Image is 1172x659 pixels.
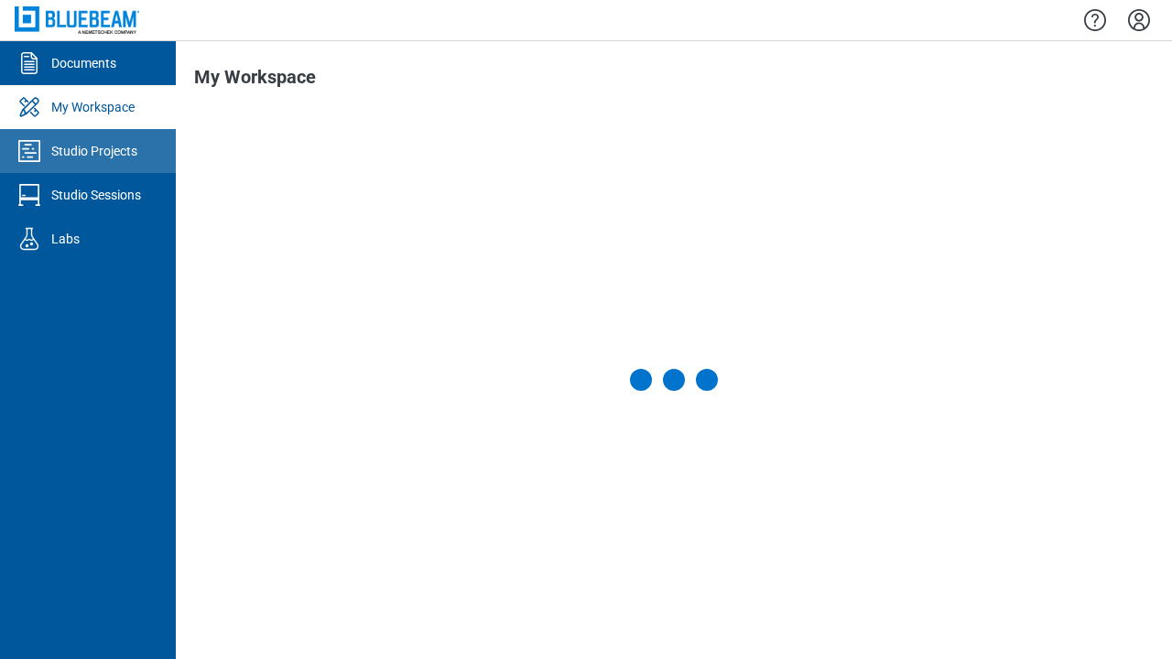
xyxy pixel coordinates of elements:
svg: Documents [15,49,44,78]
div: Documents [51,54,116,72]
svg: Labs [15,224,44,254]
button: Settings [1124,5,1154,36]
div: Studio Sessions [51,186,141,204]
h1: My Workspace [194,67,316,96]
div: Labs [51,230,80,248]
img: Bluebeam, Inc. [15,6,139,33]
div: My Workspace [51,98,135,116]
svg: Studio Projects [15,136,44,166]
svg: My Workspace [15,92,44,122]
div: Studio Projects [51,142,137,160]
div: Loading My Workspace [630,369,718,391]
svg: Studio Sessions [15,180,44,210]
